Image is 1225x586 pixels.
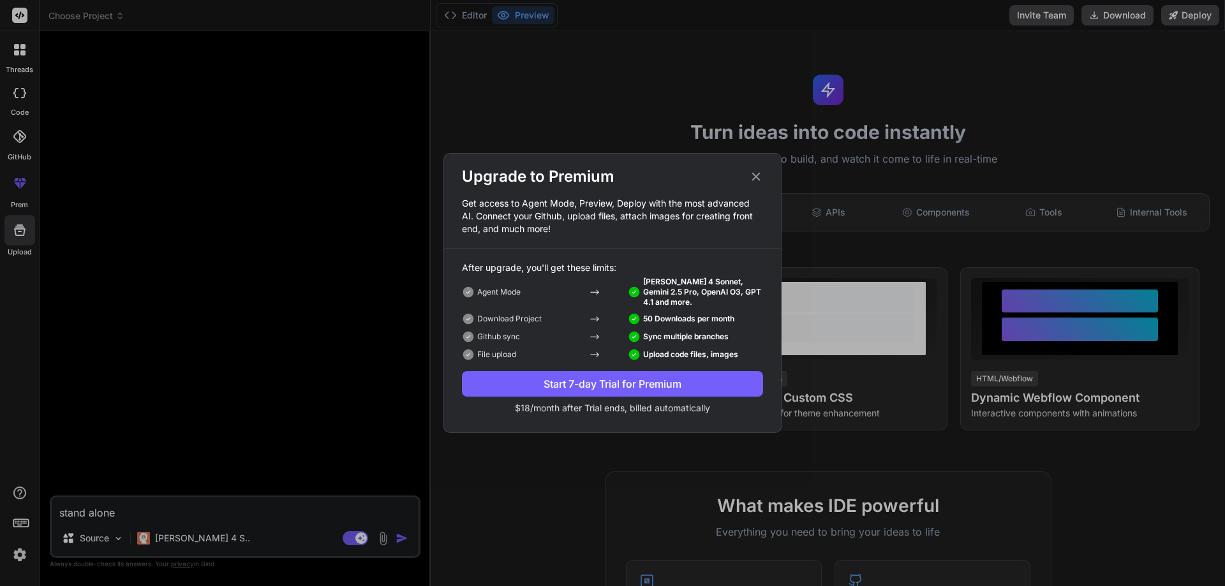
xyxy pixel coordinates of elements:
[462,376,763,392] div: Start 7-day Trial for Premium
[462,371,763,397] button: Start 7-day Trial for Premium
[477,287,521,297] p: Agent Mode
[477,349,516,360] p: File upload
[477,332,520,342] p: Github sync
[462,402,763,414] p: $18/month after Trial ends, billed automatically
[643,314,734,324] p: 50 Downloads per month
[477,314,542,324] p: Download Project
[462,166,614,187] h2: Upgrade to Premium
[643,332,729,342] p: Sync multiple branches
[444,197,781,235] p: Get access to Agent Mode, Preview, Deploy with the most advanced AI. Connect your Github, upload ...
[643,277,763,307] p: [PERSON_NAME] 4 Sonnet, Gemini 2.5 Pro, OpenAI O3, GPT 4.1 and more.
[462,261,763,274] p: After upgrade, you'll get these limits:
[643,349,738,360] p: Upload code files, images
